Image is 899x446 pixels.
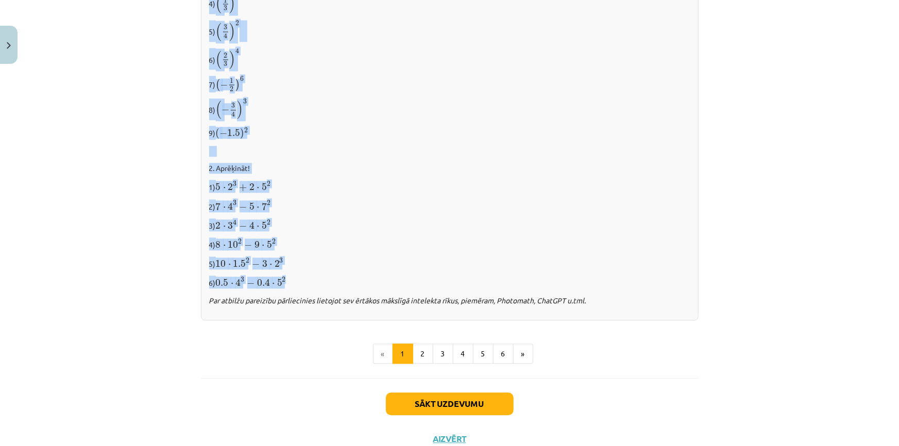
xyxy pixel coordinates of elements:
[249,222,255,230] span: 4
[209,163,690,174] p: 2. Aprēķināt!
[220,130,228,138] span: −
[233,182,236,187] span: 3
[393,344,413,365] button: 1
[228,222,233,230] span: 3
[249,203,255,211] span: 5
[201,344,699,365] nav: Page navigation example
[245,242,252,249] span: −
[223,207,226,210] span: ⋅
[216,101,222,119] span: (
[272,283,275,286] span: ⋅
[235,49,239,55] span: 4
[233,261,246,268] span: 1.5
[262,203,267,211] span: 7
[216,79,220,92] span: (
[216,242,221,249] span: 8
[216,222,221,230] span: 2
[257,279,270,287] span: 0.4
[209,180,690,193] p: 1)
[513,344,533,365] button: »
[237,101,243,119] span: )
[216,203,221,211] span: 7
[257,207,259,210] span: ⋅
[262,184,267,191] span: 5
[240,223,247,230] span: −
[216,184,221,191] span: 5
[282,278,286,283] span: 2
[235,279,241,287] span: 4
[224,6,227,11] span: 3
[209,76,690,93] p: 7)
[228,130,241,137] span: 1.5
[231,283,233,286] span: ⋅
[220,82,228,89] span: −
[280,259,283,264] span: 3
[231,112,235,117] span: 4
[235,21,239,26] span: 2
[209,126,690,140] p: 9)
[262,261,267,268] span: 3
[433,344,453,365] button: 3
[222,107,230,114] span: −
[267,242,272,249] span: 5
[241,129,245,140] span: )
[267,201,270,206] span: 2
[240,77,244,82] span: 6
[247,280,255,287] span: −
[224,62,227,67] span: 3
[216,51,222,70] span: (
[209,257,690,270] p: 5)
[233,201,236,206] span: 3
[230,79,233,84] span: 1
[231,104,235,109] span: 3
[223,187,226,191] span: ⋅
[233,220,236,226] span: 4
[430,434,469,444] button: Aizvērt
[209,200,690,213] p: 2)
[216,280,229,287] span: 0.5
[209,219,690,232] p: 3)
[257,187,259,191] span: ⋅
[241,278,244,283] span: 3
[209,99,690,121] p: 8)
[238,239,242,245] span: 2
[453,344,473,365] button: 4
[262,245,264,248] span: ⋅
[228,264,231,267] span: ⋅
[240,204,247,211] span: −
[269,264,272,267] span: ⋅
[267,220,270,226] span: 2
[230,87,233,92] span: 2
[209,238,690,251] p: 4)
[413,344,433,365] button: 2
[267,182,270,187] span: 2
[255,242,260,249] span: 9
[216,129,220,140] span: (
[209,48,690,70] p: 6)
[228,203,233,211] span: 4
[277,280,282,287] span: 5
[209,296,586,305] i: Par atbilžu pareizību pārliecinies lietojot sev ērtākos mākslīgā intelekta rīkus, piemēram, Photo...
[229,51,235,70] span: )
[272,239,276,245] span: 2
[216,23,222,42] span: (
[209,21,690,42] p: 5)
[243,99,247,105] span: 3
[235,79,240,92] span: )
[223,226,226,229] span: ⋅
[209,276,690,289] p: 6)
[386,393,514,416] button: Sākt uzdevumu
[275,261,280,268] span: 2
[228,184,233,191] span: 2
[224,54,227,59] span: 2
[252,261,260,268] span: −
[228,242,238,249] span: 10
[229,23,235,42] span: )
[224,33,227,39] span: 4
[224,25,227,30] span: 3
[240,184,247,192] span: +
[249,184,255,191] span: 2
[257,226,259,229] span: ⋅
[223,245,226,248] span: ⋅
[216,261,226,268] span: 10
